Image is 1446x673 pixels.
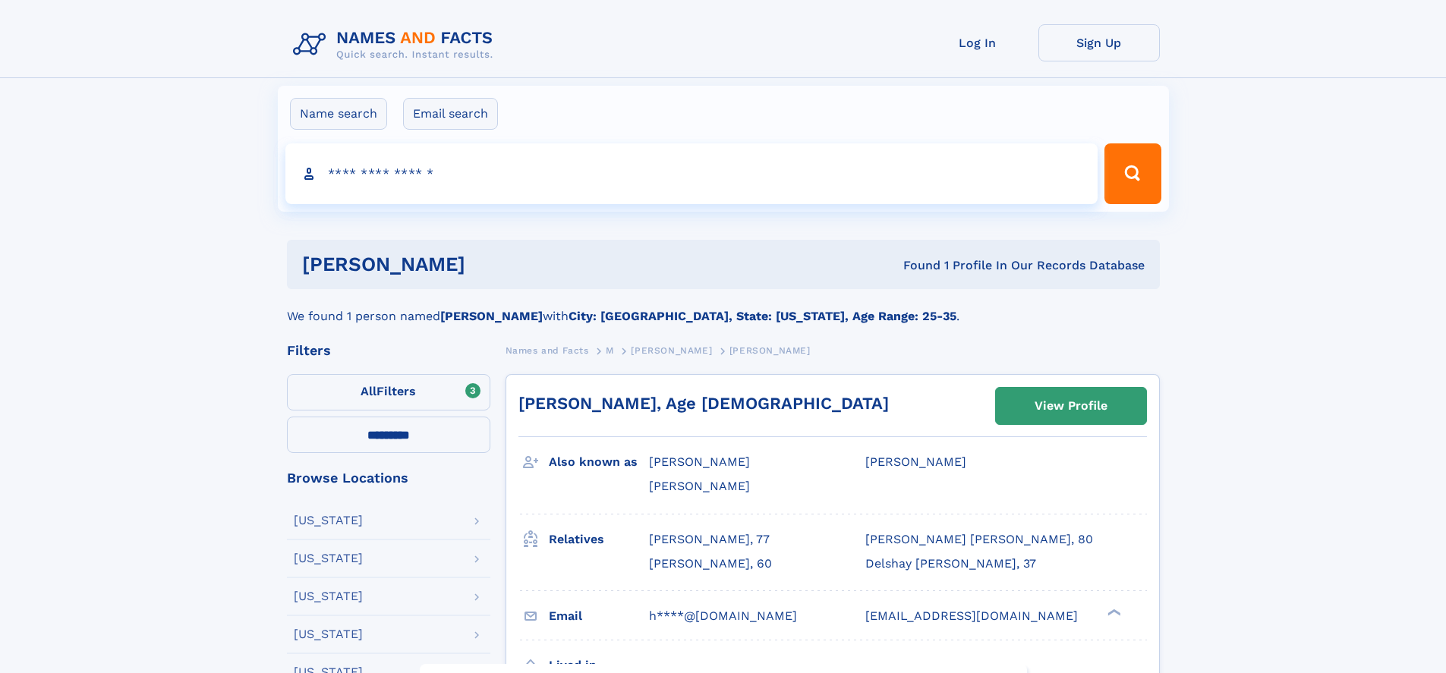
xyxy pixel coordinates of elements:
h3: Email [549,603,649,629]
a: Log In [917,24,1038,61]
div: We found 1 person named with . [287,289,1160,325]
h3: Also known as [549,449,649,475]
div: Found 1 Profile In Our Records Database [684,257,1145,274]
div: [US_STATE] [294,628,363,640]
a: [PERSON_NAME], Age [DEMOGRAPHIC_DATA] [518,394,889,413]
div: [US_STATE] [294,514,363,527]
span: M [606,345,614,356]
div: [US_STATE] [294,590,363,602]
h1: [PERSON_NAME] [302,255,685,274]
label: Name search [290,98,387,130]
span: All [361,384,376,398]
div: View Profile [1035,388,1107,423]
span: [PERSON_NAME] [649,479,750,493]
span: [PERSON_NAME] [649,454,750,469]
div: ❯ [1104,607,1122,617]
div: [US_STATE] [294,552,363,565]
div: Browse Locations [287,471,490,485]
label: Email search [403,98,498,130]
a: [PERSON_NAME] [PERSON_NAME], 80 [865,531,1093,548]
div: Filters [287,344,490,357]
a: View Profile [996,388,1146,424]
img: Logo Names and Facts [287,24,506,65]
button: Search Button [1104,143,1161,204]
a: Sign Up [1038,24,1160,61]
a: [PERSON_NAME], 77 [649,531,770,548]
span: [PERSON_NAME] [865,454,966,469]
a: [PERSON_NAME], 60 [649,555,772,572]
span: [PERSON_NAME] [631,345,712,356]
h3: Relatives [549,527,649,552]
input: search input [285,143,1098,204]
b: City: [GEOGRAPHIC_DATA], State: [US_STATE], Age Range: 25-35 [569,309,956,323]
a: M [606,341,614,360]
b: [PERSON_NAME] [440,309,543,323]
a: Names and Facts [506,341,589,360]
a: [PERSON_NAME] [631,341,712,360]
span: [EMAIL_ADDRESS][DOMAIN_NAME] [865,609,1078,623]
label: Filters [287,374,490,410]
a: Delshay [PERSON_NAME], 37 [865,555,1036,572]
span: [PERSON_NAME] [729,345,811,356]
